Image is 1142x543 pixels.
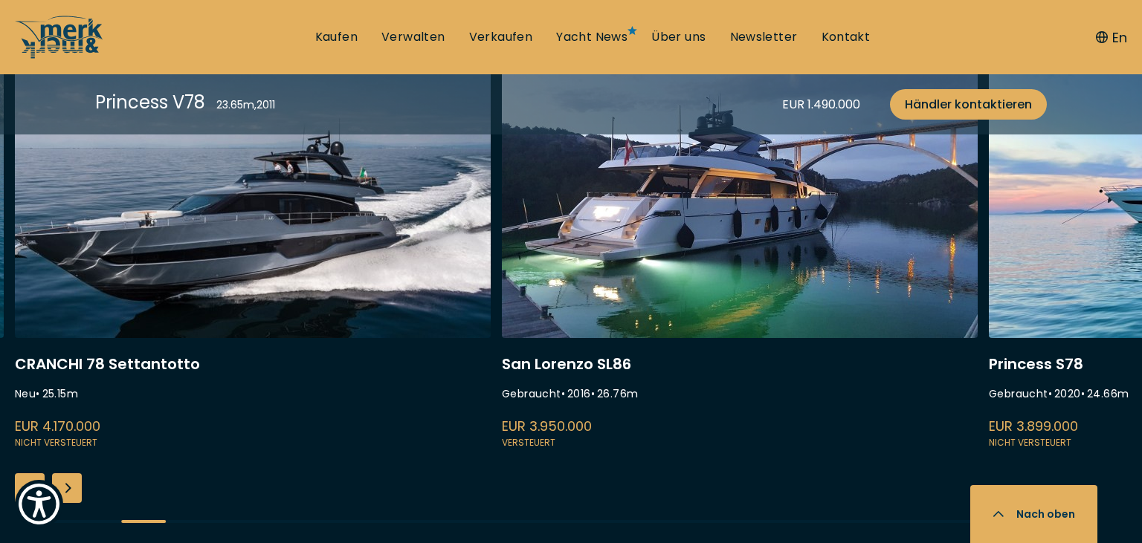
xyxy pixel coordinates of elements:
[469,29,533,45] a: Verkaufen
[216,97,275,113] div: 23.65 m , 2011
[651,29,706,45] a: Über uns
[1096,27,1127,48] button: En
[890,89,1047,120] a: Händler kontaktieren
[556,29,628,45] a: Yacht News
[822,29,871,45] a: Kontakt
[52,473,82,503] div: Next slide
[782,95,860,114] div: EUR 1.490.000
[15,473,45,503] div: Previous slide
[905,95,1032,114] span: Händler kontaktieren
[970,485,1097,543] button: Nach oben
[95,89,205,115] div: Princess V78
[15,480,63,528] button: Show Accessibility Preferences
[381,29,445,45] a: Verwalten
[315,29,358,45] a: Kaufen
[730,29,798,45] a: Newsletter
